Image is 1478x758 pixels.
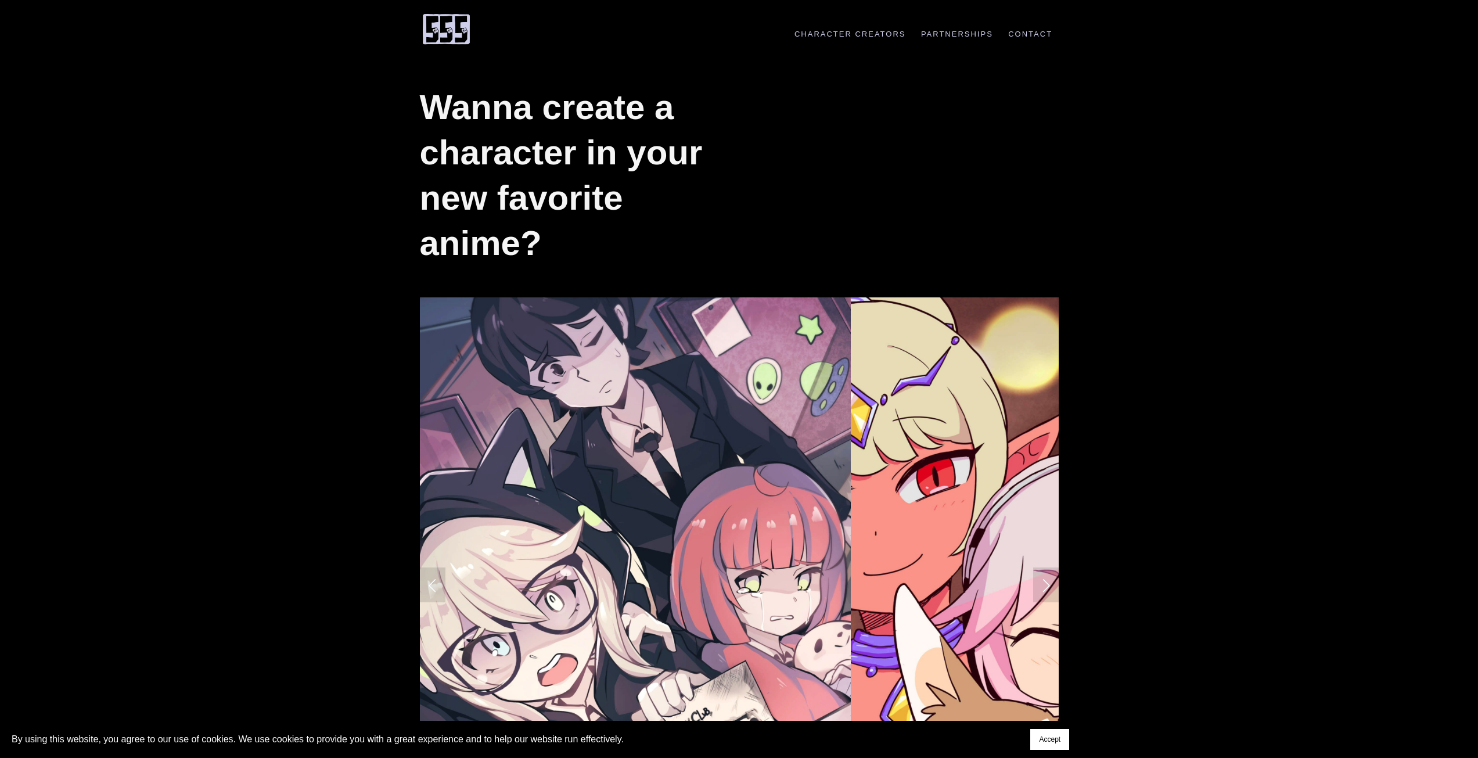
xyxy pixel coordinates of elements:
h1: Wanna create a character in your new favorite anime? [420,85,729,266]
p: By using this website, you agree to our use of cookies. We use cookies to provide you with a grea... [12,731,624,747]
button: Accept [1030,729,1069,750]
a: Character Creators [789,30,912,38]
span: Accept [1039,735,1060,743]
img: 555 Comic [420,13,472,45]
a: Next Slide [1033,567,1059,602]
a: Partnerships [915,30,999,38]
a: Contact [1002,30,1059,38]
a: 555 Comic [420,13,472,41]
a: Previous Slide [420,567,445,602]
